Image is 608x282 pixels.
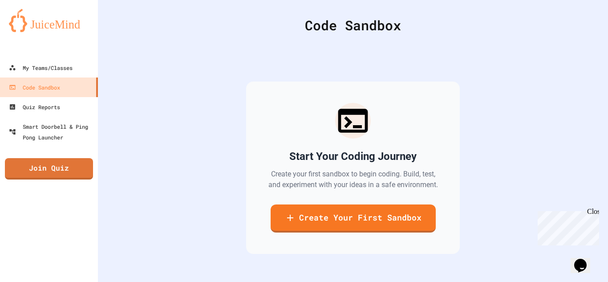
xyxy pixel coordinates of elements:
a: Create Your First Sandbox [271,204,436,233]
img: logo-orange.svg [9,9,89,32]
div: Code Sandbox [9,82,60,93]
iframe: chat widget [571,246,599,273]
div: Smart Doorbell & Ping Pong Launcher [9,121,94,143]
div: Quiz Reports [9,102,60,112]
p: Create your first sandbox to begin coding. Build, test, and experiment with your ideas in a safe ... [268,169,438,190]
h2: Start Your Coding Journey [289,149,417,163]
div: Code Sandbox [120,15,586,35]
div: Chat with us now!Close [4,4,61,57]
iframe: chat widget [534,208,599,245]
div: My Teams/Classes [9,62,73,73]
a: Join Quiz [5,158,93,180]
